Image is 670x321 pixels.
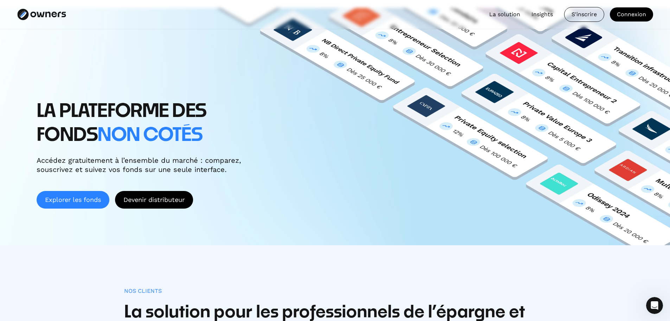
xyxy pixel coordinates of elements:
div: S'inscrire [564,7,604,21]
a: Insights [531,10,553,19]
div: Accédez gratuitement à l’ensemble du marché : comparez, souscrivez et suivez vos fonds sur une se... [37,156,248,174]
a: La solution [489,10,520,19]
a: ⁠Devenir distributeur [115,191,193,209]
div: Nos clients [124,288,162,294]
a: Connexion [610,7,653,21]
iframe: Intercom live chat [646,297,663,314]
a: S'inscrire [564,7,604,22]
a: Explorer les fonds [37,191,109,209]
span: non cotés [97,126,202,144]
h1: LA PLATEFORME DES FONDS [37,100,276,147]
